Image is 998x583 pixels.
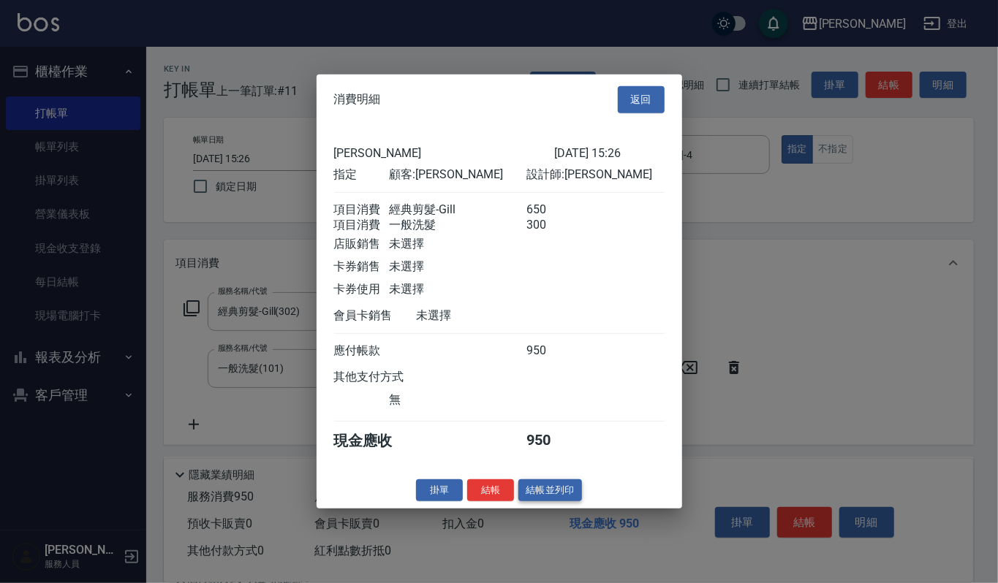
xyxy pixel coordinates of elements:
div: [PERSON_NAME] [334,145,554,159]
div: 設計師: [PERSON_NAME] [526,167,664,182]
div: 卡券使用 [334,281,389,297]
div: 卡券銷售 [334,259,389,274]
div: 950 [526,343,581,358]
div: 無 [389,392,526,407]
button: 結帳 [467,479,514,501]
div: 顧客: [PERSON_NAME] [389,167,526,182]
div: 未選擇 [389,281,526,297]
button: 返回 [618,86,665,113]
div: 未選擇 [417,308,554,323]
div: 應付帳款 [334,343,389,358]
div: 店販銷售 [334,236,389,251]
div: 項目消費 [334,217,389,232]
div: 650 [526,202,581,217]
div: 其他支付方式 [334,369,445,384]
div: 950 [526,430,581,450]
div: 現金應收 [334,430,417,450]
div: 300 [526,217,581,232]
div: 經典剪髮-Gill [389,202,526,217]
div: 項目消費 [334,202,389,217]
div: 指定 [334,167,389,182]
button: 掛單 [416,479,463,501]
div: 會員卡銷售 [334,308,417,323]
span: 消費明細 [334,92,381,107]
div: [DATE] 15:26 [554,145,665,159]
div: 未選擇 [389,236,526,251]
div: 一般洗髮 [389,217,526,232]
div: 未選擇 [389,259,526,274]
button: 結帳並列印 [518,479,582,501]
